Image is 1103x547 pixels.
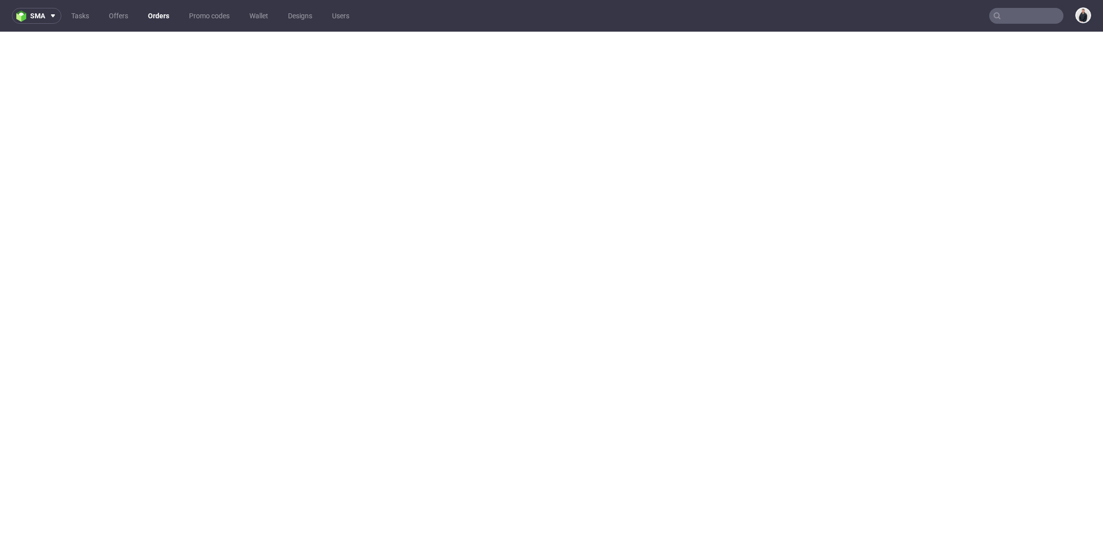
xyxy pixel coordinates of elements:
a: Promo codes [183,8,236,24]
a: Wallet [243,8,274,24]
a: Designs [282,8,318,24]
img: Adrian Margula [1076,8,1090,22]
a: Tasks [65,8,95,24]
span: sma [30,12,45,19]
img: logo [16,10,30,22]
a: Orders [142,8,175,24]
button: sma [12,8,61,24]
a: Offers [103,8,134,24]
a: Users [326,8,355,24]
